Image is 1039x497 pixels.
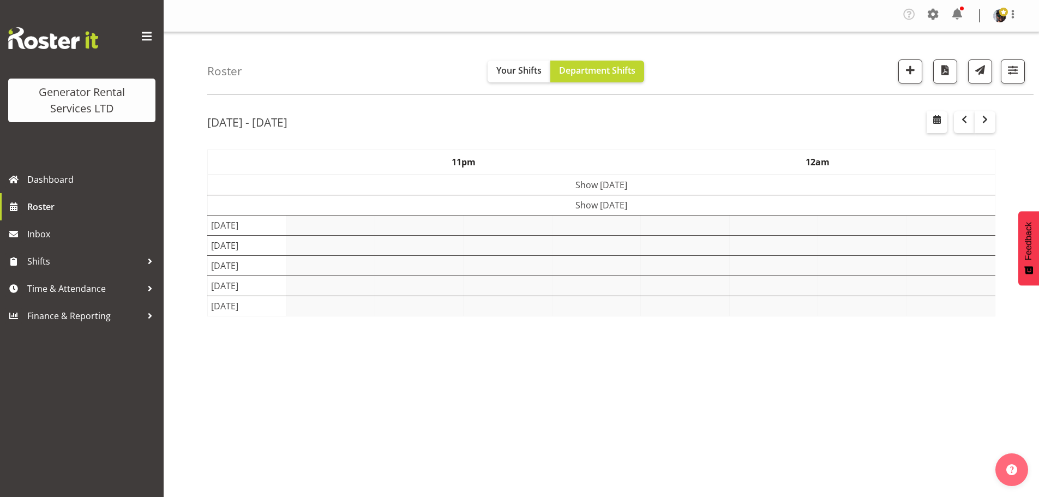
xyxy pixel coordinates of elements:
[8,27,98,49] img: Rosterit website logo
[27,253,142,270] span: Shifts
[559,64,635,76] span: Department Shifts
[208,236,286,256] td: [DATE]
[993,9,1006,22] img: zak-c4-tapling8d06a56ee3cf7edc30ba33f1efe9ca8c.png
[1001,59,1025,83] button: Filter Shifts
[1006,464,1017,475] img: help-xxl-2.png
[968,59,992,83] button: Send a list of all shifts for the selected filtered period to all rostered employees.
[550,61,644,82] button: Department Shifts
[208,195,995,215] td: Show [DATE]
[1024,222,1034,260] span: Feedback
[27,171,158,188] span: Dashboard
[641,150,995,175] th: 12am
[927,111,947,133] button: Select a specific date within the roster.
[208,175,995,195] td: Show [DATE]
[208,256,286,276] td: [DATE]
[208,276,286,296] td: [DATE]
[27,199,158,215] span: Roster
[488,61,550,82] button: Your Shifts
[208,215,286,236] td: [DATE]
[27,308,142,324] span: Finance & Reporting
[1018,211,1039,285] button: Feedback - Show survey
[208,296,286,316] td: [DATE]
[27,226,158,242] span: Inbox
[27,280,142,297] span: Time & Attendance
[207,65,242,77] h4: Roster
[207,115,287,129] h2: [DATE] - [DATE]
[898,59,922,83] button: Add a new shift
[286,150,641,175] th: 11pm
[19,84,145,117] div: Generator Rental Services LTD
[496,64,542,76] span: Your Shifts
[933,59,957,83] button: Download a PDF of the roster according to the set date range.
